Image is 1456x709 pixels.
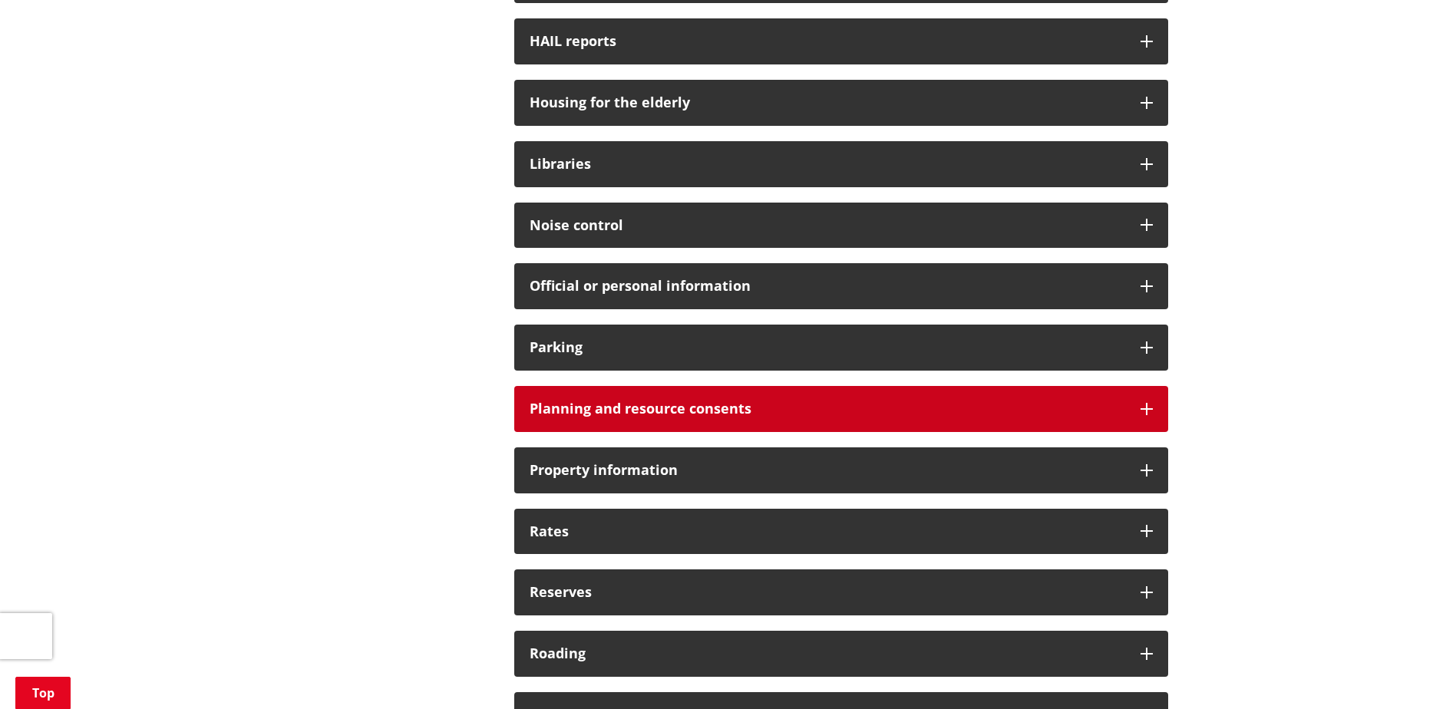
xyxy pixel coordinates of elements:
h3: Roading [530,646,1125,661]
h3: HAIL reports [530,34,1125,49]
h3: Reserves [530,585,1125,600]
h3: Rates [530,524,1125,539]
h3: Planning and resource consents [530,401,1125,417]
h3: Parking [530,340,1125,355]
h3: Official or personal information [530,279,1125,294]
h3: Housing for the elderly [530,95,1125,110]
h3: Libraries [530,157,1125,172]
a: Top [15,677,71,709]
h3: Noise control [530,218,1125,233]
iframe: Messenger Launcher [1385,645,1441,700]
h3: Property information [530,463,1125,478]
